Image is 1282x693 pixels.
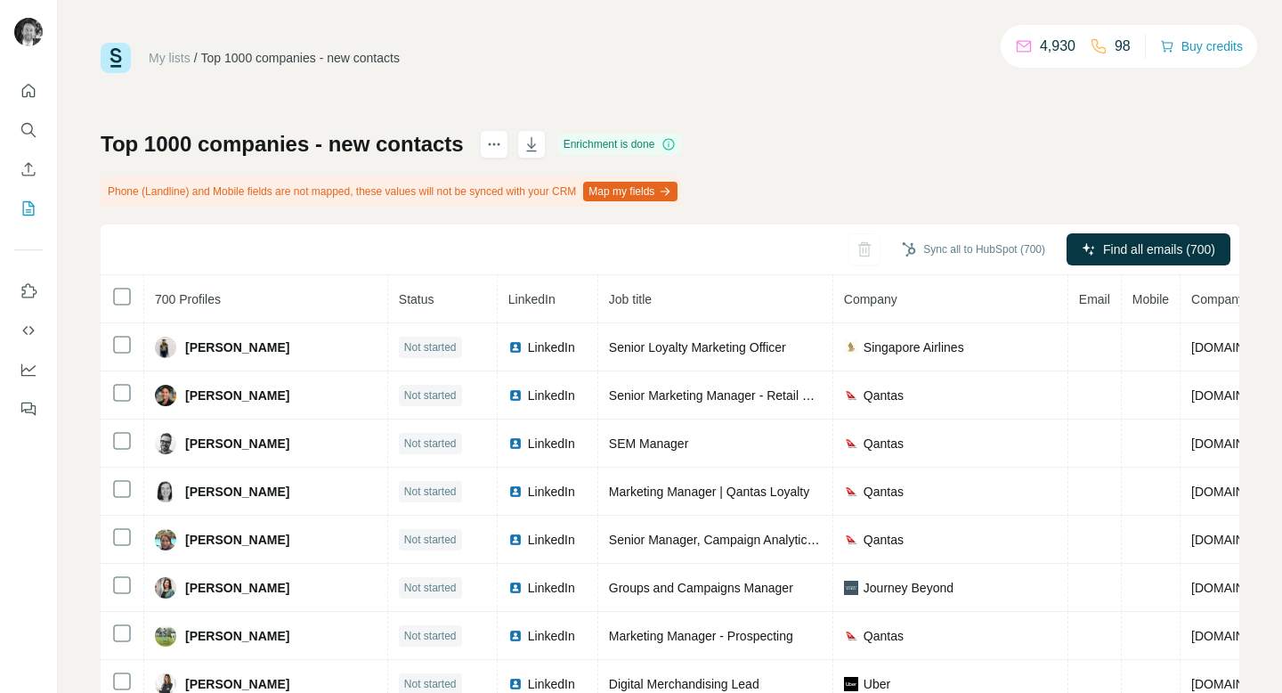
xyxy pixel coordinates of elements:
span: Senior Loyalty Marketing Officer [609,340,786,355]
img: company-logo [844,340,858,355]
span: Qantas [864,483,904,501]
img: company-logo [844,436,858,451]
span: LinkedIn [528,435,575,452]
span: [PERSON_NAME] [185,435,289,452]
img: LinkedIn logo [508,533,523,547]
span: Job title [609,292,652,306]
span: Status [399,292,434,306]
span: [PERSON_NAME] [185,579,289,597]
button: Use Surfe on LinkedIn [14,275,43,307]
span: Not started [404,580,457,596]
div: Phone (Landline) and Mobile fields are not mapped, these values will not be synced with your CRM [101,176,681,207]
span: Email [1079,292,1110,306]
img: Avatar [155,481,176,502]
span: LinkedIn [508,292,556,306]
span: [PERSON_NAME] [185,531,289,549]
span: 700 Profiles [155,292,221,306]
button: Enrich CSV [14,153,43,185]
img: LinkedIn logo [508,340,523,355]
img: LinkedIn logo [508,388,523,403]
h1: Top 1000 companies - new contacts [101,130,464,159]
span: [PERSON_NAME] [185,338,289,356]
span: [PERSON_NAME] [185,483,289,501]
span: Qantas [864,435,904,452]
span: LinkedIn [528,627,575,645]
span: Senior Manager, Campaign Analytics & Operations [609,533,889,547]
p: 4,930 [1040,36,1075,57]
img: Avatar [155,433,176,454]
span: [PERSON_NAME] [185,675,289,693]
span: [PERSON_NAME] [185,387,289,404]
img: company-logo [844,485,858,499]
button: Feedback [14,393,43,425]
span: Digital Merchandising Lead [609,677,759,691]
span: Senior Marketing Manager - Retail & eComm [609,388,857,403]
button: Map my fields [583,182,678,201]
div: Enrichment is done [558,134,682,155]
span: SEM Manager [609,436,688,451]
img: Avatar [155,385,176,406]
button: Find all emails (700) [1067,233,1230,265]
span: LinkedIn [528,387,575,404]
img: company-logo [844,388,858,403]
p: 98 [1115,36,1131,57]
span: LinkedIn [528,338,575,356]
span: LinkedIn [528,531,575,549]
button: Use Surfe API [14,314,43,346]
span: Qantas [864,627,904,645]
span: Not started [404,436,457,452]
img: LinkedIn logo [508,485,523,499]
img: company-logo [844,629,858,643]
button: Search [14,114,43,146]
img: company-logo [844,581,858,595]
span: Groups and Campaigns Manager [609,581,793,595]
span: Not started [404,628,457,644]
span: LinkedIn [528,579,575,597]
span: Qantas [864,531,904,549]
span: Not started [404,532,457,548]
button: Sync all to HubSpot (700) [889,236,1058,263]
img: Surfe Logo [101,43,131,73]
button: My lists [14,192,43,224]
span: LinkedIn [528,675,575,693]
li: / [194,49,198,67]
div: Top 1000 companies - new contacts [201,49,400,67]
span: Marketing Manager | Qantas Loyalty [609,485,809,499]
button: actions [480,130,508,159]
span: [PERSON_NAME] [185,627,289,645]
img: LinkedIn logo [508,677,523,691]
span: Marketing Manager - Prospecting [609,629,793,643]
span: Company [844,292,897,306]
img: Avatar [155,577,176,599]
span: Journey Beyond [864,579,953,597]
img: Avatar [155,625,176,647]
span: LinkedIn [528,483,575,501]
button: Quick start [14,75,43,107]
button: Dashboard [14,354,43,386]
span: Find all emails (700) [1103,241,1215,258]
img: Avatar [155,529,176,550]
img: Avatar [14,18,43,46]
span: Not started [404,484,457,500]
img: company-logo [844,677,858,691]
img: Avatar [155,337,176,358]
span: Not started [404,676,457,692]
a: My lists [149,51,191,65]
img: company-logo [844,533,858,547]
img: LinkedIn logo [508,629,523,643]
span: Singapore Airlines [864,338,964,356]
span: Qantas [864,387,904,404]
img: LinkedIn logo [508,436,523,451]
img: LinkedIn logo [508,581,523,595]
span: Not started [404,387,457,404]
span: Not started [404,339,457,355]
span: Mobile [1132,292,1169,306]
iframe: Intercom live chat [1221,632,1264,675]
span: Uber [864,675,890,693]
button: Buy credits [1160,34,1243,59]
